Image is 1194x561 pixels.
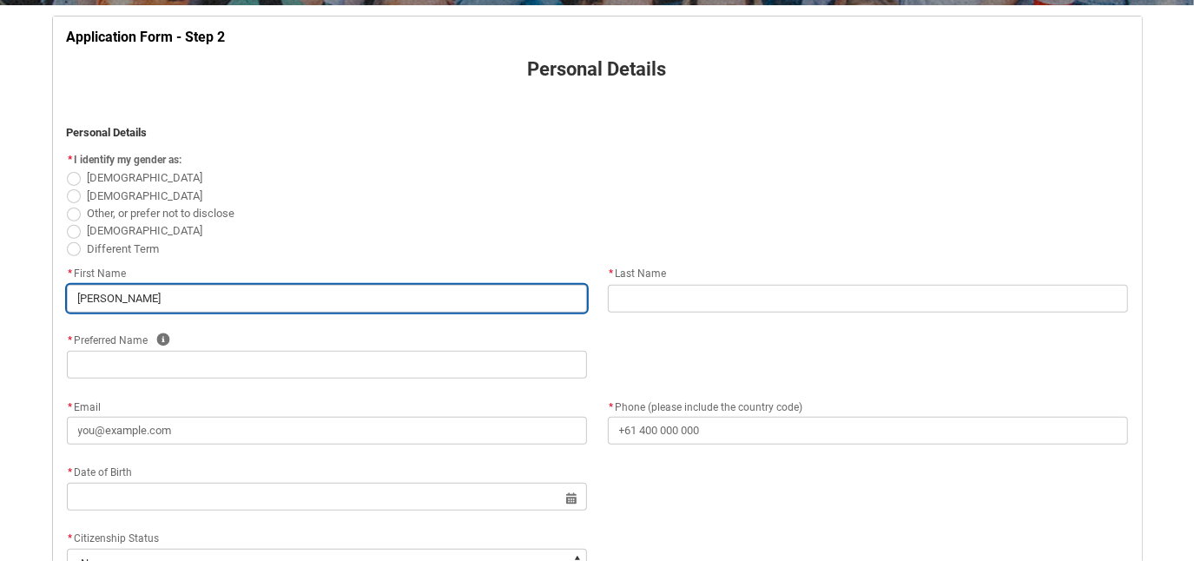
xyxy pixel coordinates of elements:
[69,466,73,478] abbr: required
[608,417,1128,445] input: +61 400 000 000
[67,267,127,280] span: First Name
[67,417,587,445] input: you@example.com
[67,29,226,45] strong: Application Form - Step 2
[67,126,148,139] strong: Personal Details
[608,396,810,415] label: Phone (please include the country code)
[67,466,133,478] span: Date of Birth
[608,267,667,280] span: Last Name
[610,267,614,280] abbr: required
[69,334,73,346] abbr: required
[88,224,203,237] span: [DEMOGRAPHIC_DATA]
[88,242,160,255] span: Different Term
[75,532,160,544] span: Citizenship Status
[67,334,148,346] span: Preferred Name
[610,401,614,413] abbr: required
[69,154,73,166] abbr: required
[88,207,235,220] span: Other, or prefer not to disclose
[88,171,203,184] span: [DEMOGRAPHIC_DATA]
[88,189,203,202] span: [DEMOGRAPHIC_DATA]
[69,401,73,413] abbr: required
[75,154,182,166] span: I identify my gender as:
[67,396,109,415] label: Email
[69,532,73,544] abbr: required
[528,58,667,80] strong: Personal Details
[69,267,73,280] abbr: required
